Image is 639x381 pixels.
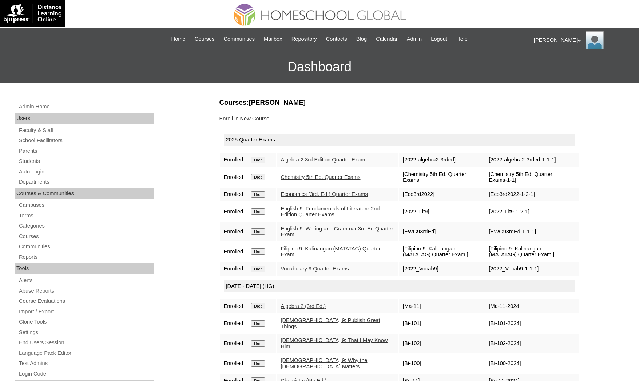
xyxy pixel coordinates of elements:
[281,157,365,163] a: Algebra 2 3rd Edition Quarter Exam
[399,314,485,333] td: [Bi-101]
[431,35,447,43] span: Logout
[223,35,255,43] span: Communities
[220,354,247,373] td: Enrolled
[281,337,388,349] a: [DEMOGRAPHIC_DATA] 9: That I May Know Him
[251,303,265,309] input: Drop
[168,35,189,43] a: Home
[399,168,485,187] td: [Chemistry 5th Ed. Quarter Exams]
[220,202,247,221] td: Enrolled
[453,35,471,43] a: Help
[18,211,154,220] a: Terms
[485,222,571,241] td: [EWG93rdEd-1-1-1]
[399,262,485,276] td: [2022_Vocab9]
[251,208,265,215] input: Drop
[281,191,368,197] a: Economics (3rd. Ed.) Quarter Exams
[586,31,604,49] img: Ariane Ebuen
[485,262,571,276] td: [2022_Vocab9-1-1-1]
[18,157,154,166] a: Students
[485,202,571,221] td: [2022_Lit9-1-2-1]
[18,349,154,358] a: Language Pack Editor
[220,334,247,353] td: Enrolled
[326,35,347,43] span: Contacts
[18,286,154,296] a: Abuse Reports
[18,242,154,251] a: Communities
[15,188,154,200] div: Courses & Communities
[220,153,247,167] td: Enrolled
[407,35,422,43] span: Admin
[18,297,154,306] a: Course Evaluations
[220,188,247,201] td: Enrolled
[18,317,154,326] a: Clone Tools
[403,35,426,43] a: Admin
[191,35,218,43] a: Courses
[15,113,154,124] div: Users
[224,134,575,146] div: 2025 Quarter Exams
[18,253,154,262] a: Reports
[281,317,380,329] a: [DEMOGRAPHIC_DATA] 9: Publish Great Things
[399,334,485,353] td: [Bi-102]
[251,157,265,163] input: Drop
[485,314,571,333] td: [Bi-101-2024]
[219,116,270,121] a: Enroll in New Course
[399,222,485,241] td: [EWG93rdEd]
[399,242,485,261] td: [Filipino 9: Kalinangan (MATATAG) Quarter Exam ]
[399,202,485,221] td: [2022_Lit9]
[220,222,247,241] td: Enrolled
[485,153,571,167] td: [2022-algebra2-3rded-1-1-1]
[456,35,467,43] span: Help
[281,174,360,180] a: Chemistry 5th Ed. Quarter Exams
[219,98,580,107] h3: Courses:[PERSON_NAME]
[399,188,485,201] td: [Eco3rd2022]
[281,206,380,218] a: English 9: Fundamentals of Literature 2nd Edition Quarter Exams
[376,35,397,43] span: Calendar
[18,102,154,111] a: Admin Home
[291,35,317,43] span: Repository
[281,246,380,258] a: Filipino 9: Kalinangan (MATATAG) Quarter Exam
[18,221,154,230] a: Categories
[485,334,571,353] td: [Bi-102-2024]
[264,35,282,43] span: Mailbox
[251,248,265,255] input: Drop
[18,338,154,347] a: End Users Session
[485,354,571,373] td: [Bi-100-2024]
[220,35,258,43] a: Communities
[18,232,154,241] a: Courses
[353,35,370,43] a: Blog
[281,303,326,309] a: Algebra 2 (3rd Ed.)
[251,266,265,272] input: Drop
[18,167,154,176] a: Auto Login
[18,307,154,316] a: Import / Export
[251,228,265,235] input: Drop
[18,369,154,378] a: Login Code
[18,177,154,187] a: Departments
[534,31,632,49] div: [PERSON_NAME]
[251,174,265,180] input: Drop
[399,354,485,373] td: [Bi-100]
[18,126,154,135] a: Faculty & Staff
[427,35,451,43] a: Logout
[485,242,571,261] td: [Filipino 9: Kalinangan (MATATAG) Quarter Exam ]
[224,280,575,293] div: [DATE]-[DATE] (HG)
[220,242,247,261] td: Enrolled
[15,263,154,274] div: Tools
[251,360,265,367] input: Drop
[356,35,367,43] span: Blog
[485,168,571,187] td: [Chemistry 5th Ed. Quarter Exams-1-1]
[399,299,485,313] td: [Ma-11]
[18,147,154,156] a: Parents
[18,201,154,210] a: Campuses
[251,191,265,198] input: Drop
[4,51,635,83] h3: Dashboard
[195,35,215,43] span: Courses
[372,35,401,43] a: Calendar
[322,35,351,43] a: Contacts
[485,299,571,313] td: [Ma-11-2024]
[18,359,154,368] a: Test Admins
[281,357,367,369] a: [DEMOGRAPHIC_DATA] 9: Why the [DEMOGRAPHIC_DATA] Matters
[220,299,247,313] td: Enrolled
[220,168,247,187] td: Enrolled
[399,153,485,167] td: [2022-algebra2-3rded]
[171,35,186,43] span: Home
[220,262,247,276] td: Enrolled
[260,35,286,43] a: Mailbox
